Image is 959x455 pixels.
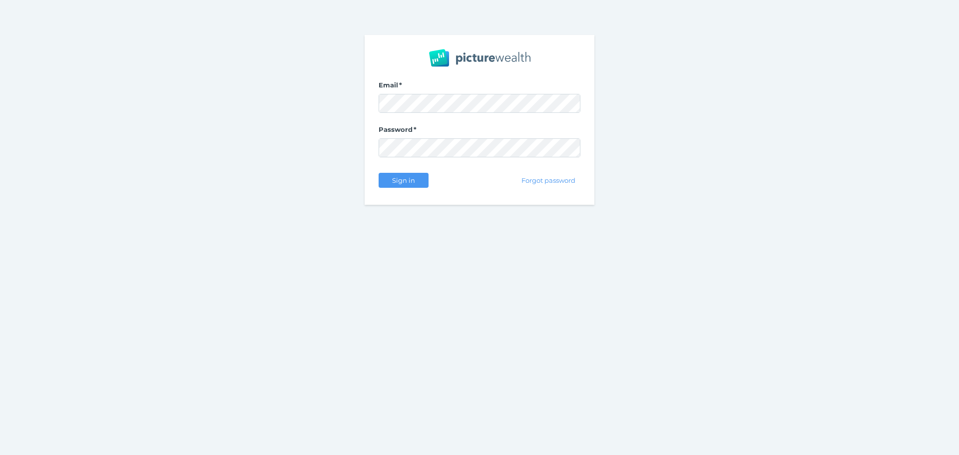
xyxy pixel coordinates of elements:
label: Email [379,81,580,94]
span: Sign in [388,176,419,184]
button: Forgot password [517,173,580,188]
img: PW [429,49,530,67]
button: Sign in [379,173,429,188]
label: Password [379,125,580,138]
span: Forgot password [517,176,580,184]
